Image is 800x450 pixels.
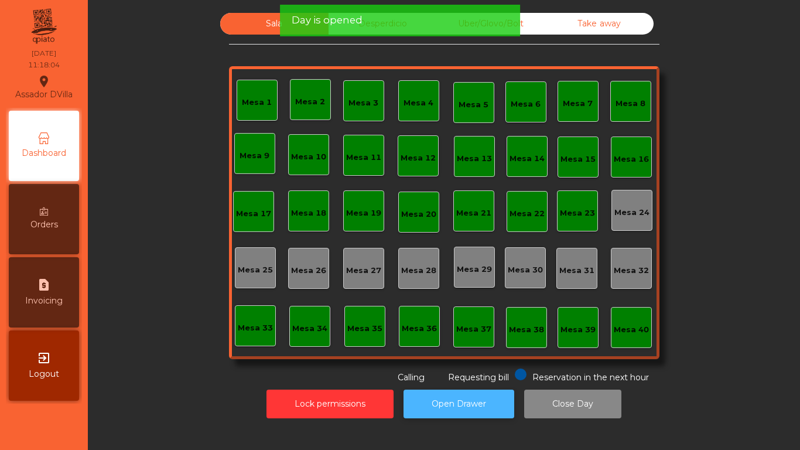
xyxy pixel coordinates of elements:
img: qpiato [29,6,58,47]
div: Mesa 34 [292,323,327,335]
div: Mesa 20 [401,209,436,220]
div: Mesa 1 [242,97,272,108]
div: Mesa 14 [510,153,545,165]
div: Mesa 32 [614,265,649,277]
div: Take away [545,13,654,35]
div: Mesa 26 [291,265,326,277]
div: Mesa 10 [291,151,326,163]
div: Mesa 28 [401,265,436,277]
button: Lock permissions [266,390,394,418]
span: Day is opened [292,13,363,28]
button: Close Day [524,390,621,418]
div: Mesa 2 [295,96,325,108]
div: Mesa 17 [236,208,271,220]
button: Open Drawer [404,390,514,418]
span: Logout [29,368,59,380]
div: Mesa 18 [291,207,326,219]
div: Mesa 36 [402,323,437,335]
span: Reservation in the next hour [532,372,649,383]
span: Dashboard [22,147,66,159]
div: Mesa 11 [346,152,381,163]
i: request_page [37,278,51,292]
span: Calling [398,372,425,383]
div: Mesa 31 [559,265,594,277]
div: Mesa 22 [510,208,545,220]
div: Mesa 33 [238,322,273,334]
div: Mesa 6 [511,98,541,110]
i: location_on [37,74,51,88]
div: Mesa 29 [457,264,492,275]
div: 11:18:04 [28,60,60,70]
div: Assador DVilla [15,73,73,102]
div: Mesa 4 [404,97,433,109]
div: Mesa 40 [614,324,649,336]
div: Mesa 16 [614,154,649,165]
div: Mesa 23 [560,207,595,219]
div: Mesa 5 [459,99,488,111]
span: Orders [30,219,58,231]
div: [DATE] [32,48,56,59]
i: exit_to_app [37,351,51,365]
div: Mesa 25 [238,264,273,276]
div: Mesa 38 [509,324,544,336]
div: Mesa 13 [457,153,492,165]
div: Mesa 35 [347,323,382,335]
div: Mesa 24 [614,207,649,219]
div: Mesa 30 [508,264,543,276]
div: Mesa 15 [560,154,596,165]
div: Mesa 39 [560,324,596,336]
div: Mesa 7 [563,98,593,110]
div: Mesa 19 [346,207,381,219]
span: Requesting bill [448,372,509,383]
div: Mesa 37 [456,323,491,335]
div: Mesa 12 [401,152,436,164]
div: Mesa 3 [348,97,378,109]
div: Mesa 9 [240,150,269,162]
div: Mesa 21 [456,207,491,219]
div: Mesa 8 [616,98,645,110]
div: Mesa 27 [346,265,381,277]
div: Sala [220,13,329,35]
span: Invoicing [25,295,63,307]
